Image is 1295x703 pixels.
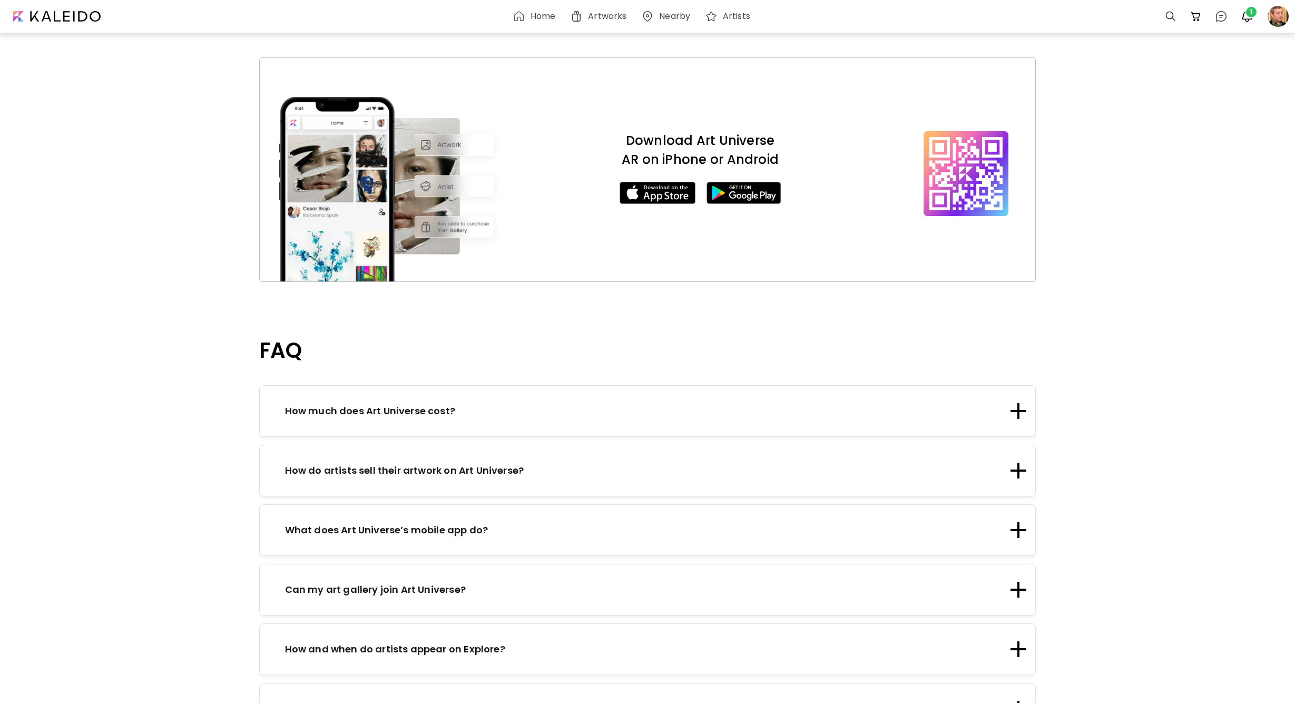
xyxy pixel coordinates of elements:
[513,10,560,23] a: Home
[1215,10,1228,23] img: chatIcon
[259,335,1036,366] p: FAQ
[259,623,1036,675] div: How and when do artists appear on Explore?
[723,12,750,21] h6: Artists
[285,404,455,418] p: How much does Art Universe cost?
[641,10,694,23] a: Nearby
[531,12,555,21] h6: Home
[705,10,754,23] a: Artists
[1246,7,1257,17] span: 1
[1241,10,1253,23] img: bellIcon
[1238,7,1256,25] button: bellIcon1
[616,131,784,169] p: Download Art Universe AR on iPhone or Android
[588,12,626,21] h6: Artworks
[570,10,631,23] a: Artworks
[259,564,1036,616] div: Can my art gallery join Art Universe?
[259,385,1036,437] div: How much does Art Universe cost?
[285,463,524,477] p: How do artists sell their artwork on Art Universe?
[1190,10,1202,23] img: cart
[285,582,466,597] p: Can my art gallery join Art Universe?
[285,642,505,656] p: How and when do artists appear on Explore?
[259,504,1036,556] div: What does Art Universe’s mobile app do?
[659,12,690,21] h6: Nearby
[285,523,488,537] p: What does Art Universe’s mobile app do?
[259,445,1036,496] div: How do artists sell their artwork on Art Universe?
